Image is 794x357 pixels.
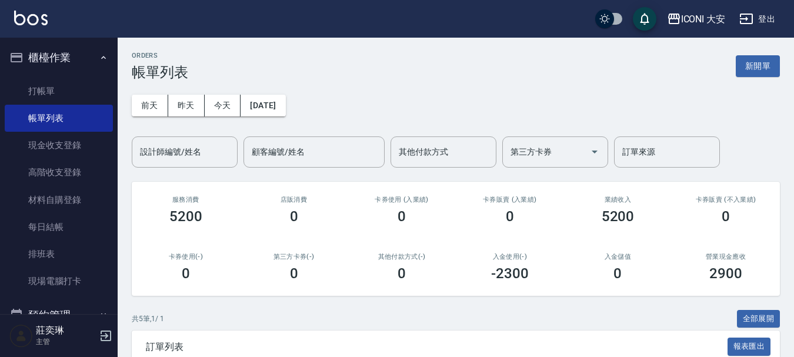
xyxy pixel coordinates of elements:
h3: 0 [398,265,406,282]
h2: 營業現金應收 [686,253,766,261]
h3: 0 [182,265,190,282]
h2: 其他付款方式(-) [362,253,442,261]
h2: ORDERS [132,52,188,59]
h3: 0 [722,208,730,225]
button: 報表匯出 [728,338,771,356]
button: ICONI 大安 [662,7,730,31]
button: 預約管理 [5,300,113,331]
button: 新開單 [736,55,780,77]
h2: 卡券使用 (入業績) [362,196,442,203]
button: [DATE] [241,95,285,116]
h3: 0 [290,265,298,282]
button: save [633,7,656,31]
button: 登出 [735,8,780,30]
button: Open [585,142,604,161]
a: 現場電腦打卡 [5,268,113,295]
a: 現金收支登錄 [5,132,113,159]
button: 全部展開 [737,310,780,328]
h2: 卡券販賣 (入業績) [470,196,550,203]
button: 昨天 [168,95,205,116]
h3: 服務消費 [146,196,226,203]
h3: 5200 [169,208,202,225]
span: 訂單列表 [146,341,728,353]
h3: 0 [290,208,298,225]
h3: 5200 [602,208,635,225]
h3: 0 [506,208,514,225]
p: 共 5 筆, 1 / 1 [132,313,164,324]
h2: 業績收入 [578,196,658,203]
a: 排班表 [5,241,113,268]
div: ICONI 大安 [681,12,726,26]
h3: -2300 [491,265,529,282]
h2: 店販消費 [254,196,334,203]
img: Person [9,324,33,348]
h2: 卡券販賣 (不入業績) [686,196,766,203]
h3: 2900 [709,265,742,282]
a: 新開單 [736,60,780,71]
a: 報表匯出 [728,341,771,352]
img: Logo [14,11,48,25]
button: 櫃檯作業 [5,42,113,73]
p: 主管 [36,336,96,347]
a: 高階收支登錄 [5,159,113,186]
h3: 0 [613,265,622,282]
h5: 莊奕琳 [36,325,96,336]
h3: 帳單列表 [132,64,188,81]
a: 材料自購登錄 [5,186,113,213]
h2: 第三方卡券(-) [254,253,334,261]
h2: 入金儲值 [578,253,658,261]
a: 打帳單 [5,78,113,105]
a: 每日結帳 [5,213,113,241]
h3: 0 [398,208,406,225]
button: 今天 [205,95,241,116]
a: 帳單列表 [5,105,113,132]
button: 前天 [132,95,168,116]
h2: 卡券使用(-) [146,253,226,261]
h2: 入金使用(-) [470,253,550,261]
